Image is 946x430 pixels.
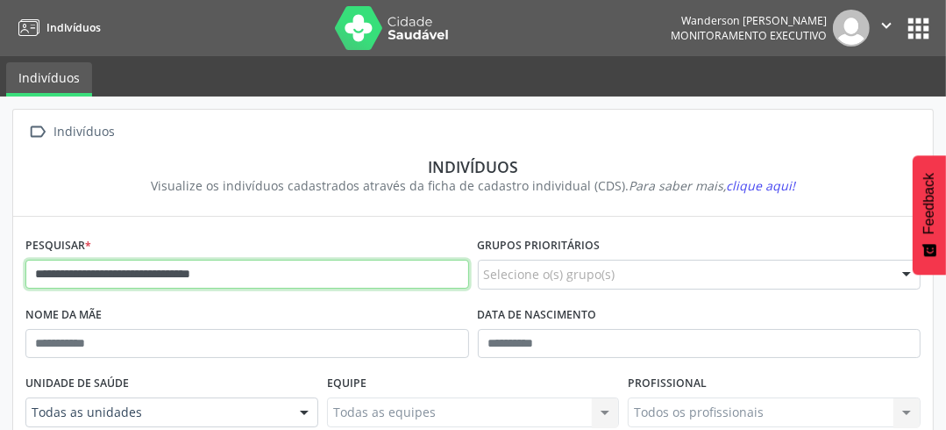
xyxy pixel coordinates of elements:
[629,177,795,194] i: Para saber mais,
[877,16,896,35] i: 
[870,10,903,47] button: 
[327,370,366,398] label: Equipe
[25,370,129,398] label: Unidade de saúde
[921,173,937,234] span: Feedback
[38,176,908,195] div: Visualize os indivíduos cadastrados através da ficha de cadastro individual (CDS).
[671,28,827,43] span: Monitoramento Executivo
[478,302,597,329] label: Data de nascimento
[833,10,870,47] img: img
[25,233,91,260] label: Pesquisar
[628,370,707,398] label: Profissional
[671,13,827,28] div: Wanderson [PERSON_NAME]
[913,155,946,275] button: Feedback - Mostrar pesquisa
[25,119,118,145] a:  Indivíduos
[12,13,101,42] a: Indivíduos
[46,20,101,35] span: Indivíduos
[32,404,282,421] span: Todas as unidades
[903,13,934,44] button: apps
[51,119,118,145] div: Indivíduos
[25,119,51,145] i: 
[484,265,615,283] span: Selecione o(s) grupo(s)
[478,233,601,260] label: Grupos prioritários
[38,157,908,176] div: Indivíduos
[25,302,102,329] label: Nome da mãe
[6,62,92,97] a: Indivíduos
[726,177,795,194] span: clique aqui!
